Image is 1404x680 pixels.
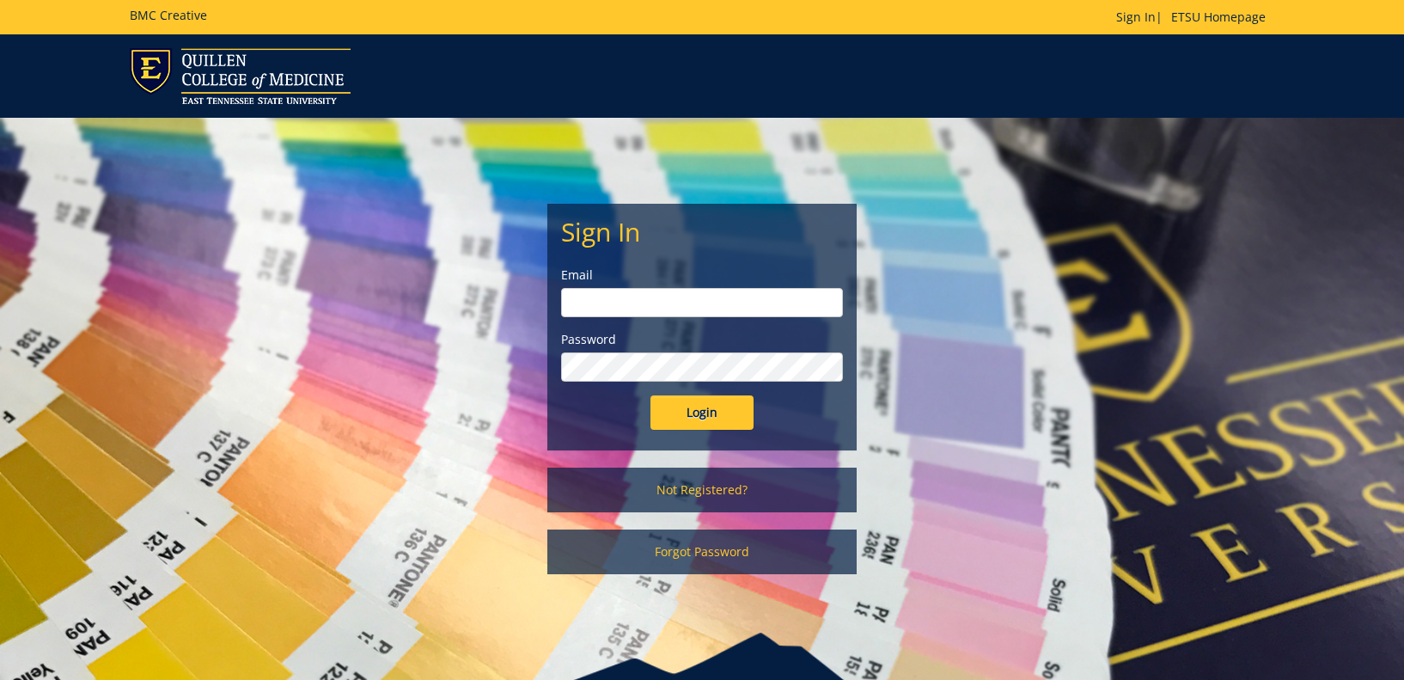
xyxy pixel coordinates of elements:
[130,48,351,104] img: ETSU logo
[547,468,857,512] a: Not Registered?
[561,331,843,348] label: Password
[561,217,843,246] h2: Sign In
[561,266,843,284] label: Email
[650,395,754,430] input: Login
[547,530,857,574] a: Forgot Password
[1163,9,1274,25] a: ETSU Homepage
[1116,9,1156,25] a: Sign In
[130,9,207,21] h5: BMC Creative
[1116,9,1274,26] p: |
